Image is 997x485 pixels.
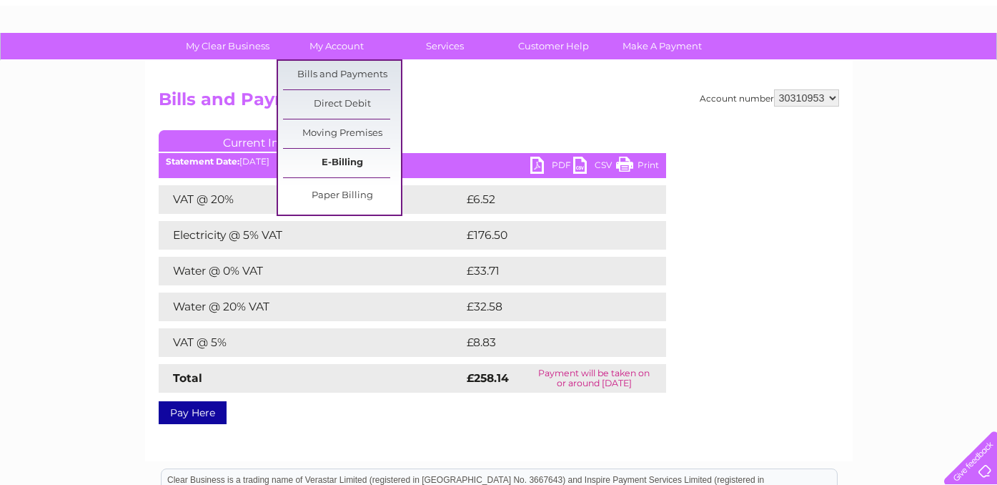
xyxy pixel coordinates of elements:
[277,33,395,59] a: My Account
[283,182,401,210] a: Paper Billing
[700,89,839,107] div: Account number
[159,293,463,321] td: Water @ 20% VAT
[728,7,826,25] a: 0333 014 3131
[159,221,463,250] td: Electricity @ 5% VAT
[463,185,633,214] td: £6.52
[386,33,504,59] a: Services
[522,364,666,393] td: Payment will be taken on or around [DATE]
[283,90,401,119] a: Direct Debit
[603,33,721,59] a: Make A Payment
[35,37,108,81] img: logo.png
[283,149,401,177] a: E-Billing
[463,257,635,285] td: £33.71
[463,293,637,321] td: £32.58
[463,221,640,250] td: £176.50
[159,89,839,117] h2: Bills and Payments
[950,61,983,72] a: Log out
[873,61,893,72] a: Blog
[159,257,463,285] td: Water @ 0% VAT
[166,156,239,167] b: Statement Date:
[162,8,837,69] div: Clear Business is a trading name of Verastar Limited (registered in [GEOGRAPHIC_DATA] No. 3667643...
[530,157,573,177] a: PDF
[495,33,612,59] a: Customer Help
[159,157,666,167] div: [DATE]
[283,119,401,148] a: Moving Premises
[169,33,287,59] a: My Clear Business
[173,371,202,385] strong: Total
[821,61,864,72] a: Telecoms
[616,157,659,177] a: Print
[159,401,227,424] a: Pay Here
[159,185,463,214] td: VAT @ 20%
[573,157,616,177] a: CSV
[159,130,373,152] a: Current Invoice
[283,61,401,89] a: Bills and Payments
[902,61,937,72] a: Contact
[467,371,509,385] strong: £258.14
[159,328,463,357] td: VAT @ 5%
[463,328,633,357] td: £8.83
[745,61,773,72] a: Water
[781,61,813,72] a: Energy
